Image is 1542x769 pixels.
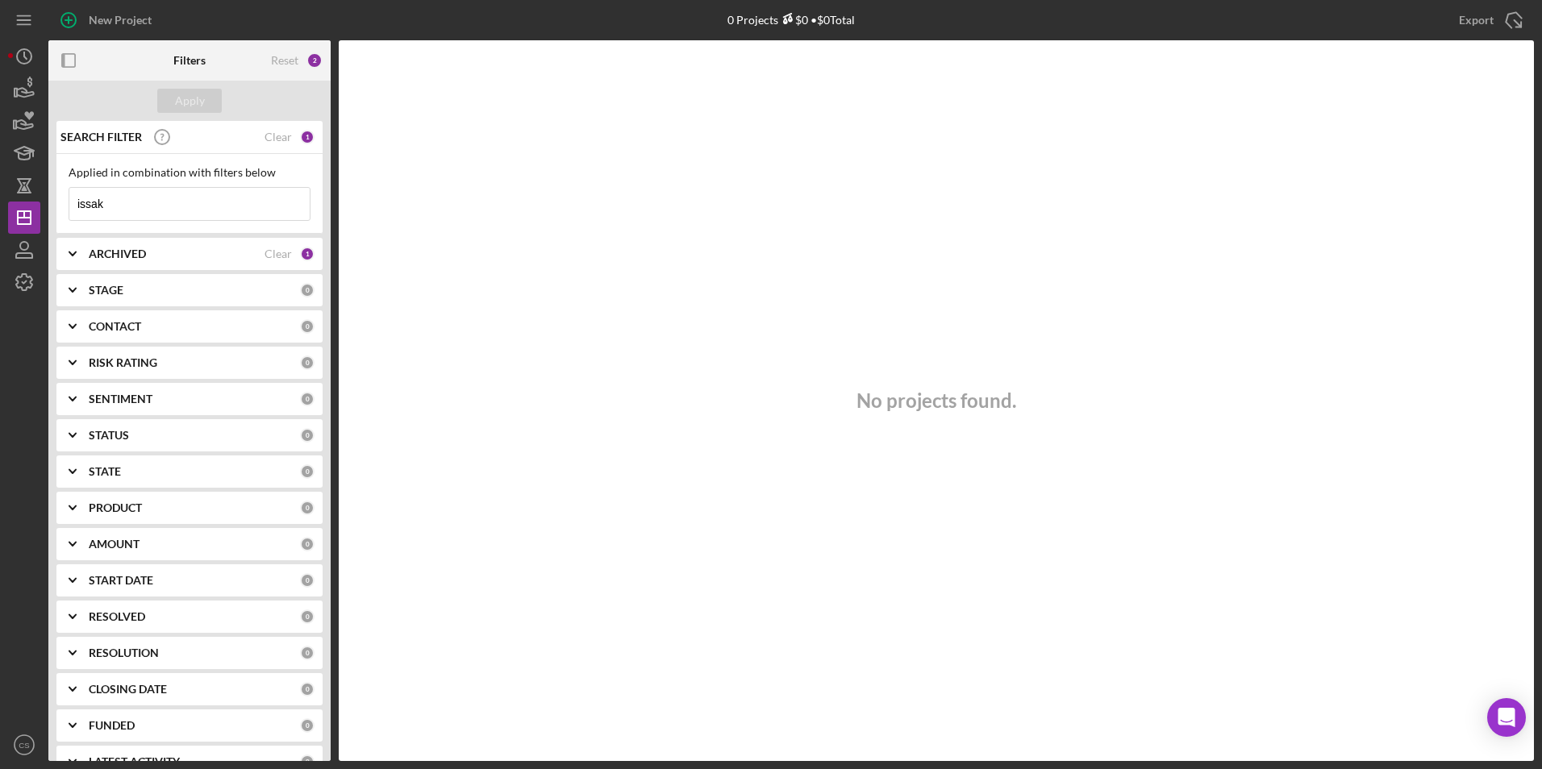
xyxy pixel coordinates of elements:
[778,13,808,27] div: $0
[89,683,167,696] b: CLOSING DATE
[89,755,180,768] b: LATEST ACTIVITY
[300,537,315,551] div: 0
[89,574,153,587] b: START DATE
[8,729,40,761] button: CS
[300,130,315,144] div: 1
[300,392,315,406] div: 0
[856,389,1016,412] h3: No projects found.
[300,355,315,370] div: 0
[300,682,315,696] div: 0
[300,247,315,261] div: 1
[69,166,310,179] div: Applied in combination with filters below
[89,247,146,260] b: ARCHIVED
[89,465,121,478] b: STATE
[300,428,315,443] div: 0
[157,89,222,113] button: Apply
[89,610,145,623] b: RESOLVED
[89,538,140,551] b: AMOUNT
[300,573,315,588] div: 0
[300,464,315,479] div: 0
[89,4,152,36] div: New Project
[89,429,129,442] b: STATUS
[1459,4,1494,36] div: Export
[300,283,315,297] div: 0
[727,13,855,27] div: 0 Projects • $0 Total
[19,741,29,750] text: CS
[300,754,315,769] div: 0
[300,718,315,733] div: 0
[89,646,159,659] b: RESOLUTION
[89,393,152,405] b: SENTIMENT
[173,54,206,67] b: Filters
[1487,698,1526,737] div: Open Intercom Messenger
[265,131,292,143] div: Clear
[300,609,315,624] div: 0
[265,247,292,260] div: Clear
[271,54,298,67] div: Reset
[1443,4,1534,36] button: Export
[89,356,157,369] b: RISK RATING
[300,319,315,334] div: 0
[89,284,123,297] b: STAGE
[89,719,135,732] b: FUNDED
[60,131,142,143] b: SEARCH FILTER
[300,501,315,515] div: 0
[175,89,205,113] div: Apply
[306,52,323,69] div: 2
[48,4,168,36] button: New Project
[300,646,315,660] div: 0
[89,501,142,514] b: PRODUCT
[89,320,141,333] b: CONTACT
